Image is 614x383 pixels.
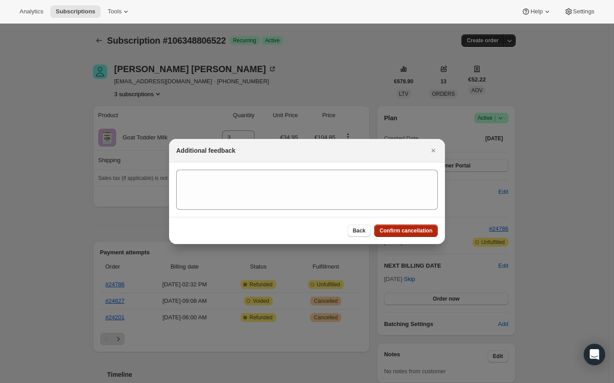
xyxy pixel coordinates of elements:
[374,224,438,237] button: Confirm cancellation
[176,146,235,155] h2: Additional feedback
[20,8,43,15] span: Analytics
[347,224,371,237] button: Back
[14,5,48,18] button: Analytics
[584,344,605,365] div: Open Intercom Messenger
[50,5,101,18] button: Subscriptions
[516,5,557,18] button: Help
[573,8,594,15] span: Settings
[380,227,432,234] span: Confirm cancellation
[559,5,600,18] button: Settings
[427,144,440,157] button: Close
[353,227,366,234] span: Back
[102,5,136,18] button: Tools
[108,8,121,15] span: Tools
[530,8,542,15] span: Help
[56,8,95,15] span: Subscriptions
